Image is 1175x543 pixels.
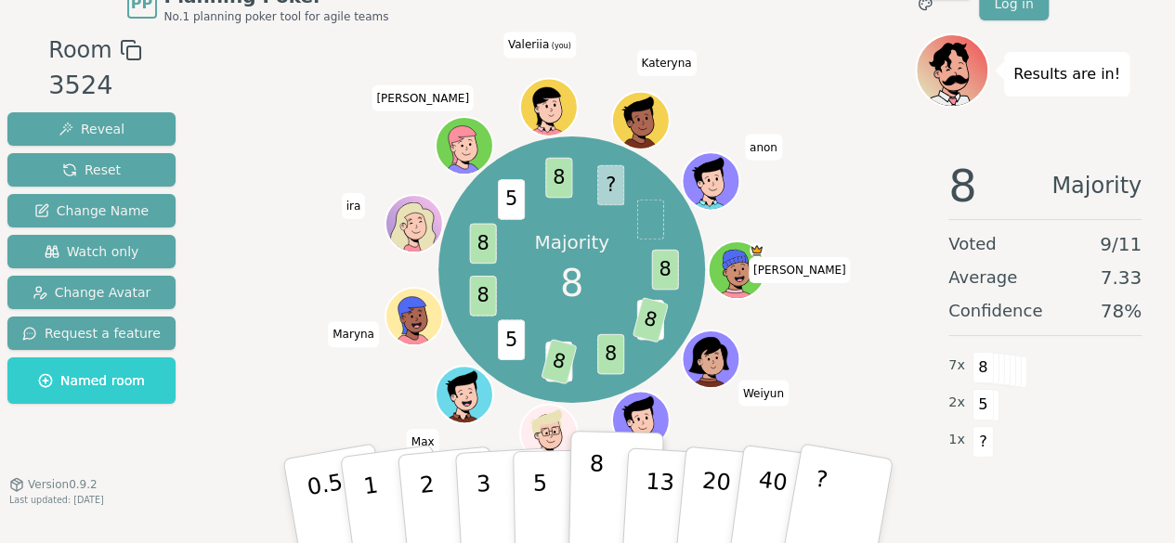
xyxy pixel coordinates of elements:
span: Change Avatar [33,283,151,302]
button: Change Avatar [7,276,176,309]
span: Click to change your name [407,429,439,455]
span: Reveal [59,120,124,138]
span: Click to change your name [328,321,379,347]
span: 8 [973,352,994,383]
span: Click to change your name [749,257,851,283]
span: Voted [948,231,997,257]
span: ? [597,165,624,206]
span: 8 [469,276,496,317]
span: 8 [948,163,977,208]
span: Click to change your name [503,32,576,58]
span: 8 [541,339,577,385]
span: 8 [597,334,624,375]
span: 8 [469,224,496,265]
button: Request a feature [7,317,176,350]
span: Request a feature [22,324,161,343]
span: Room [48,33,111,67]
span: 1 x [948,430,965,450]
span: 78 % [1101,298,1142,324]
span: 7.33 [1100,265,1142,291]
button: Click to change your avatar [521,80,575,134]
span: Watch only [45,242,139,261]
span: 7 x [948,356,965,376]
button: Version0.9.2 [9,477,98,492]
span: Named room [38,371,145,390]
span: 5 [498,319,525,360]
span: Version 0.9.2 [28,477,98,492]
div: 3524 [48,67,141,105]
span: Majority [1051,163,1142,208]
span: No.1 planning poker tool for agile teams [164,9,389,24]
span: 5 [973,389,994,420]
span: Click to change your name [636,50,696,76]
span: 8 [560,255,583,311]
span: Click to change your name [738,380,789,406]
p: Majority [534,229,609,255]
button: Watch only [7,235,176,268]
span: 8 [651,250,678,291]
p: Results are in! [1013,61,1120,87]
span: Click to change your name [745,134,782,160]
button: Named room [7,357,176,404]
span: 8 [632,297,668,343]
span: 8 [545,158,572,199]
span: Click to change your name [372,84,474,110]
span: 9 / 11 [1100,231,1142,257]
span: Last updated: [DATE] [9,495,104,505]
button: Change Name [7,194,176,227]
span: 5 [498,179,525,220]
button: Reset [7,153,176,187]
span: Jared is the host [750,243,764,257]
span: Reset [62,161,121,179]
span: ? [973,426,994,458]
span: Click to change your name [342,193,366,219]
span: Average [948,265,1017,291]
span: 2 x [948,393,965,413]
span: (you) [549,42,571,50]
span: Change Name [34,201,149,220]
span: Confidence [948,298,1042,324]
button: Reveal [7,112,176,146]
